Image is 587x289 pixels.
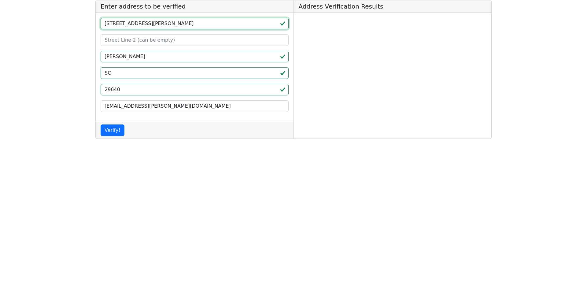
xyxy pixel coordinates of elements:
[294,0,492,13] h5: Address Verification Results
[96,0,293,13] h5: Enter address to be verified
[101,124,124,136] button: Verify!
[101,67,289,79] input: 2-Letter State
[101,51,289,62] input: City
[101,18,289,29] input: Street Line 1
[101,100,289,112] input: Your Email
[101,34,289,46] input: Street Line 2 (can be empty)
[101,84,289,95] input: ZIP code 5 or 5+4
